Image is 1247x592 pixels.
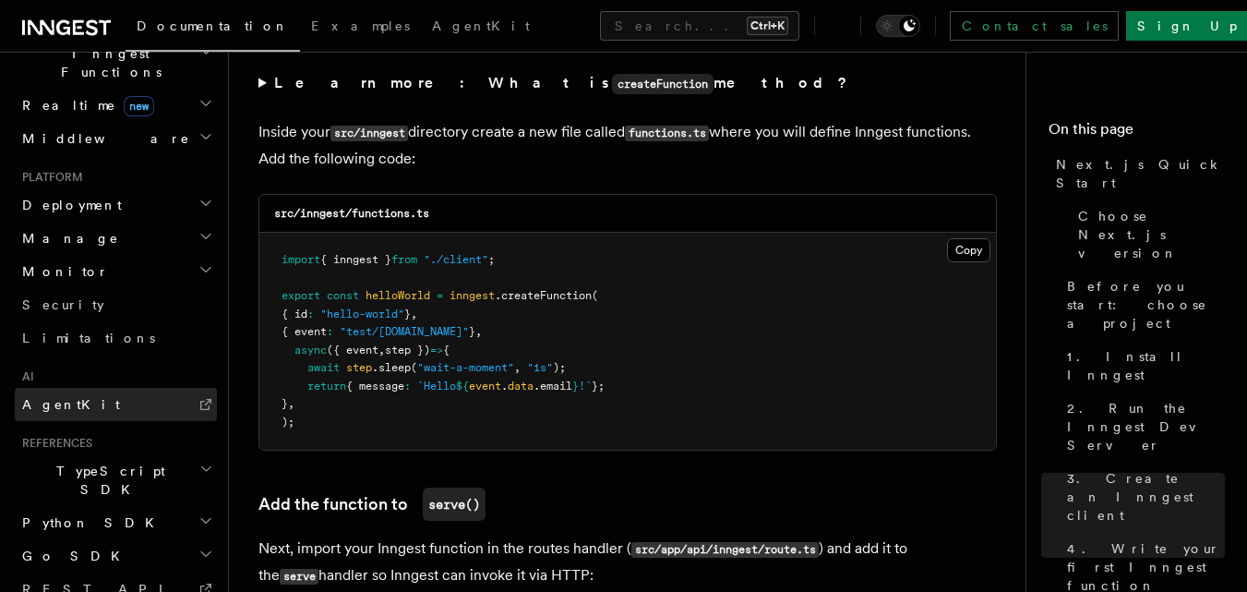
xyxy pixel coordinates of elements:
span: ( [592,289,598,302]
span: : [327,325,333,338]
code: serve() [423,488,486,521]
span: References [15,436,92,451]
span: Realtime [15,96,154,115]
button: Middleware [15,122,217,155]
a: Next.js Quick Start [1049,148,1225,199]
span: step }) [385,344,430,356]
span: , [514,361,521,374]
code: serve [280,569,318,585]
span: Next.js Quick Start [1056,155,1225,192]
a: Examples [300,6,421,50]
span: Documentation [137,18,289,33]
span: Choose Next.js version [1078,207,1225,262]
span: AgentKit [22,397,120,412]
span: .email [534,380,572,393]
span: 3. Create an Inngest client [1067,469,1225,525]
code: src/app/api/inngest/route.ts [631,542,819,558]
span: "1s" [527,361,553,374]
h4: On this page [1049,118,1225,148]
span: }; [592,380,605,393]
button: Realtimenew [15,89,217,122]
a: Before you start: choose a project [1060,270,1225,340]
span: AgentKit [432,18,530,33]
span: "hello-world" [320,308,404,320]
span: Before you start: choose a project [1067,277,1225,332]
button: Inngest Functions [15,37,217,89]
span: `Hello [417,380,456,393]
code: functions.ts [625,126,709,141]
code: src/inngest [330,126,408,141]
span: ({ event [327,344,378,356]
span: . [501,380,508,393]
span: ( [411,361,417,374]
span: Limitations [22,331,155,345]
button: Manage [15,222,217,255]
span: , [378,344,385,356]
span: } [404,308,411,320]
a: 2. Run the Inngest Dev Server [1060,392,1225,462]
button: Search...Ctrl+K [600,11,799,41]
span: { id [282,308,307,320]
span: } [469,325,475,338]
span: "./client" [424,253,488,266]
span: , [475,325,482,338]
span: Manage [15,229,119,248]
span: Monitor [15,262,109,281]
span: await [307,361,340,374]
span: ${ [456,380,469,393]
strong: Learn more: What is method? [274,74,851,91]
p: Next, import your Inngest function in the routes handler ( ) and add it to the handler so Inngest... [258,536,997,589]
a: Add the function toserve() [258,488,486,521]
span: from [391,253,417,266]
span: AI [15,369,34,384]
button: Monitor [15,255,217,288]
button: Copy [947,238,990,262]
a: Security [15,288,217,321]
span: .createFunction [495,289,592,302]
span: "test/[DOMAIN_NAME]" [340,325,469,338]
summary: Learn more: What iscreateFunctionmethod? [258,70,997,97]
span: inngest [450,289,495,302]
kbd: Ctrl+K [747,17,788,35]
span: { event [282,325,327,338]
span: { [443,344,450,356]
span: ; [488,253,495,266]
span: { message [346,380,404,393]
span: Python SDK [15,513,165,532]
span: step [346,361,372,374]
span: : [404,380,411,393]
span: Middleware [15,129,190,148]
span: 2. Run the Inngest Dev Server [1067,399,1225,454]
span: => [430,344,443,356]
a: 1. Install Inngest [1060,340,1225,392]
button: TypeScript SDK [15,454,217,506]
span: Deployment [15,196,122,214]
a: AgentKit [421,6,541,50]
span: Security [22,297,104,312]
a: Documentation [126,6,300,52]
a: Choose Next.js version [1071,199,1225,270]
span: } [572,380,579,393]
span: Inngest Functions [15,44,199,81]
span: "wait-a-moment" [417,361,514,374]
span: !` [579,380,592,393]
span: import [282,253,320,266]
span: , [288,397,294,410]
span: helloWorld [366,289,430,302]
span: .sleep [372,361,411,374]
button: Python SDK [15,506,217,539]
span: ); [553,361,566,374]
span: event [469,380,501,393]
a: AgentKit [15,388,217,421]
span: async [294,344,327,356]
span: , [411,308,417,320]
p: Inside your directory create a new file called where you will define Inngest functions. Add the f... [258,119,997,172]
span: Examples [311,18,410,33]
span: Platform [15,170,83,185]
button: Deployment [15,188,217,222]
span: export [282,289,320,302]
span: Go SDK [15,547,131,565]
span: new [124,96,154,116]
span: = [437,289,443,302]
a: 3. Create an Inngest client [1060,462,1225,532]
